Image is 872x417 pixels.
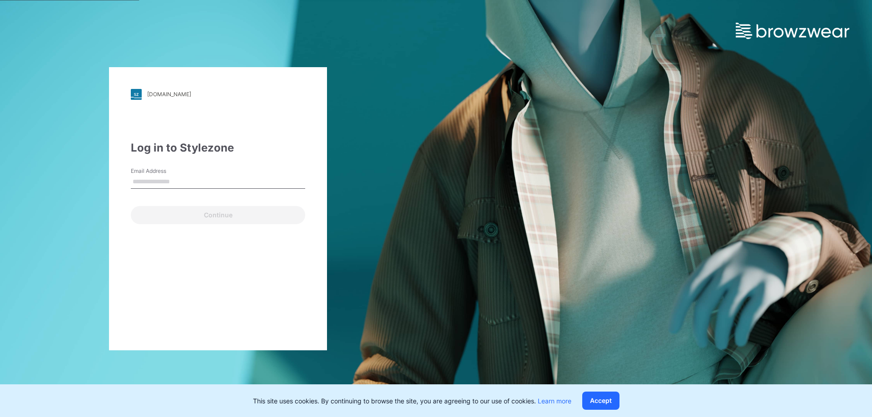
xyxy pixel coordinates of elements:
[736,23,849,39] img: browzwear-logo.e42bd6dac1945053ebaf764b6aa21510.svg
[253,396,571,406] p: This site uses cookies. By continuing to browse the site, you are agreeing to our use of cookies.
[131,89,305,100] a: [DOMAIN_NAME]
[131,167,194,175] label: Email Address
[131,140,305,156] div: Log in to Stylezone
[582,392,619,410] button: Accept
[538,397,571,405] a: Learn more
[131,89,142,100] img: stylezone-logo.562084cfcfab977791bfbf7441f1a819.svg
[147,91,191,98] div: [DOMAIN_NAME]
